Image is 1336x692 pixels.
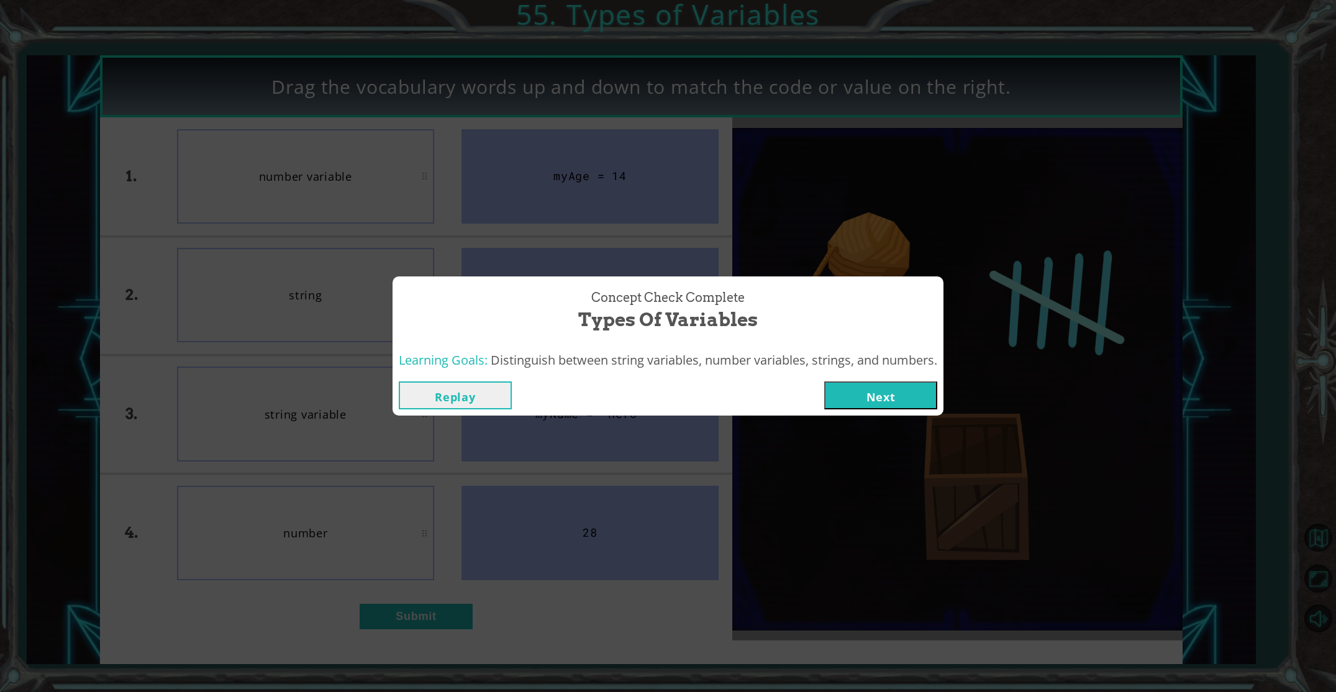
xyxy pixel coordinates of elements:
[399,352,488,368] span: Learning Goals:
[578,306,758,333] span: Types of Variables
[824,381,937,409] button: Next
[491,352,937,368] span: Distinguish between string variables, number variables, strings, and numbers.
[399,381,512,409] button: Replay
[591,289,745,307] span: Concept Check Complete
